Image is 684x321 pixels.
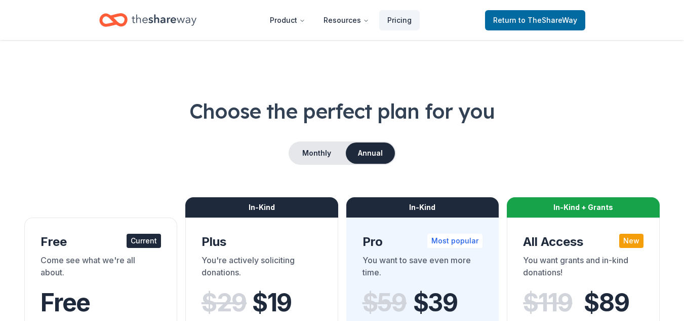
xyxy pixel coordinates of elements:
[379,10,420,30] a: Pricing
[262,8,420,32] nav: Main
[518,16,577,24] span: to TheShareWay
[346,197,499,218] div: In-Kind
[99,8,196,32] a: Home
[290,142,344,164] button: Monthly
[619,234,643,248] div: New
[413,289,458,317] span: $ 39
[493,14,577,26] span: Return
[507,197,660,218] div: In-Kind + Grants
[41,234,161,250] div: Free
[523,254,643,282] div: You want grants and in-kind donations!
[185,197,338,218] div: In-Kind
[252,289,292,317] span: $ 19
[41,288,90,317] span: Free
[41,254,161,282] div: Come see what we're all about.
[485,10,585,30] a: Returnto TheShareWay
[262,10,313,30] button: Product
[346,142,395,164] button: Annual
[584,289,629,317] span: $ 89
[363,234,483,250] div: Pro
[202,254,322,282] div: You're actively soliciting donations.
[363,254,483,282] div: You want to save even more time.
[127,234,161,248] div: Current
[315,10,377,30] button: Resources
[427,234,482,248] div: Most popular
[24,97,660,125] h1: Choose the perfect plan for you
[202,234,322,250] div: Plus
[523,234,643,250] div: All Access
